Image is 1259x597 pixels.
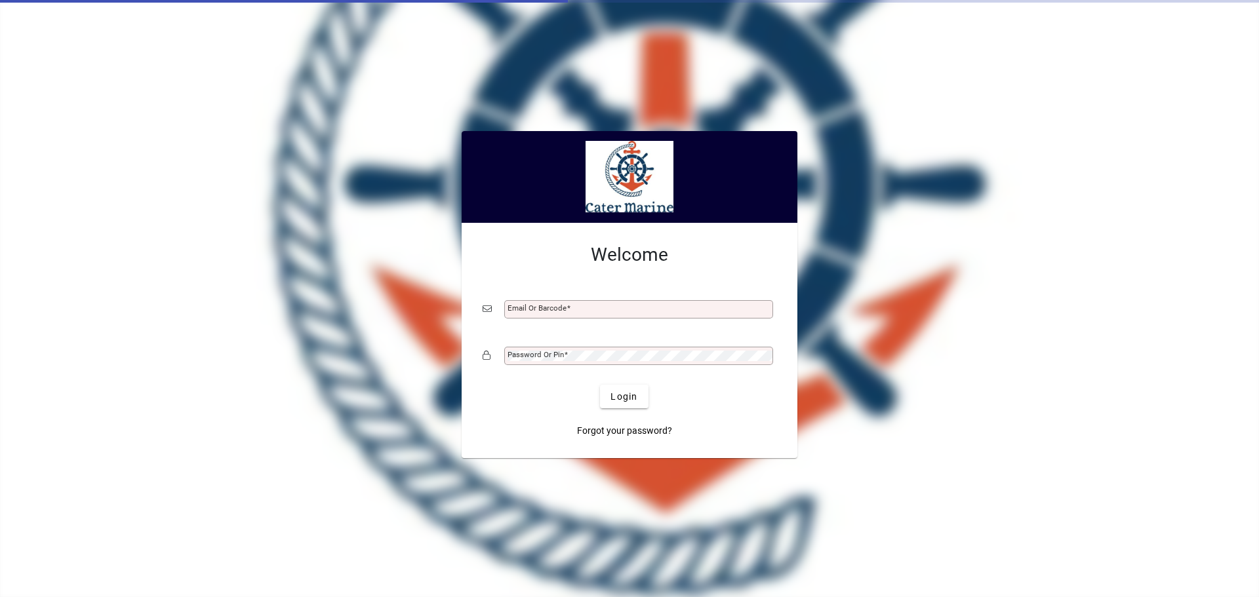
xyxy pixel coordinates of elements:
[572,419,677,442] a: Forgot your password?
[508,303,567,313] mat-label: Email or Barcode
[577,424,672,438] span: Forgot your password?
[508,350,564,359] mat-label: Password or Pin
[600,385,648,408] button: Login
[610,390,637,404] span: Login
[483,244,776,266] h2: Welcome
